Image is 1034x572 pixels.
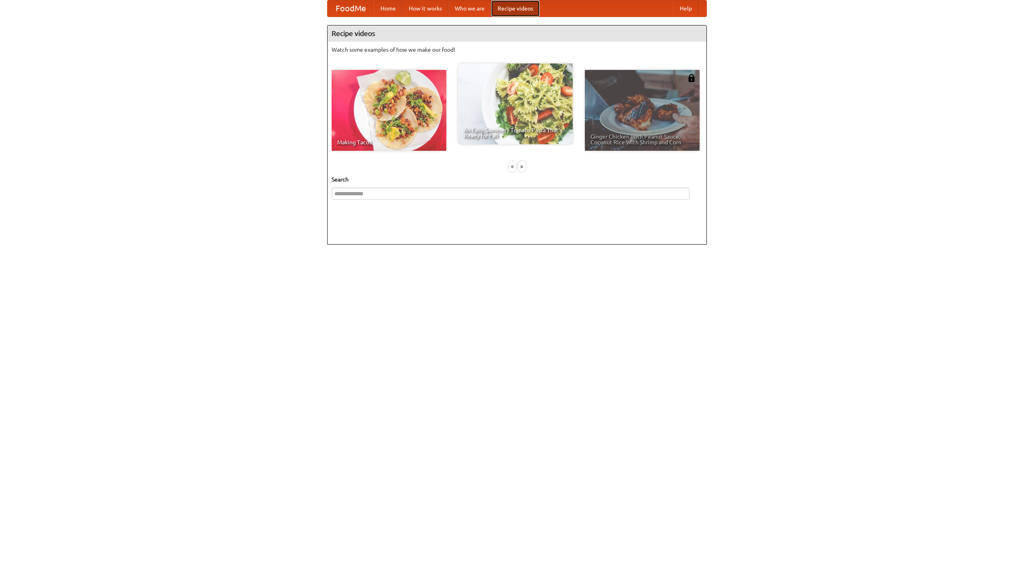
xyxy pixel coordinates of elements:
h4: Recipe videos [328,25,706,42]
a: An Easy, Summery Tomato Pasta That's Ready for Fall [458,63,573,144]
div: » [518,161,525,171]
a: Home [374,0,402,17]
a: How it works [402,0,448,17]
a: FoodMe [328,0,374,17]
a: Recipe videos [491,0,540,17]
a: Making Tacos [332,70,446,151]
p: Watch some examples of how we make our food! [332,46,702,54]
img: 483408.png [687,74,696,82]
div: « [509,161,516,171]
a: Help [673,0,698,17]
span: Making Tacos [337,139,441,145]
a: Who we are [448,0,491,17]
h5: Search [332,175,702,184]
span: An Easy, Summery Tomato Pasta That's Ready for Fall [464,127,567,139]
